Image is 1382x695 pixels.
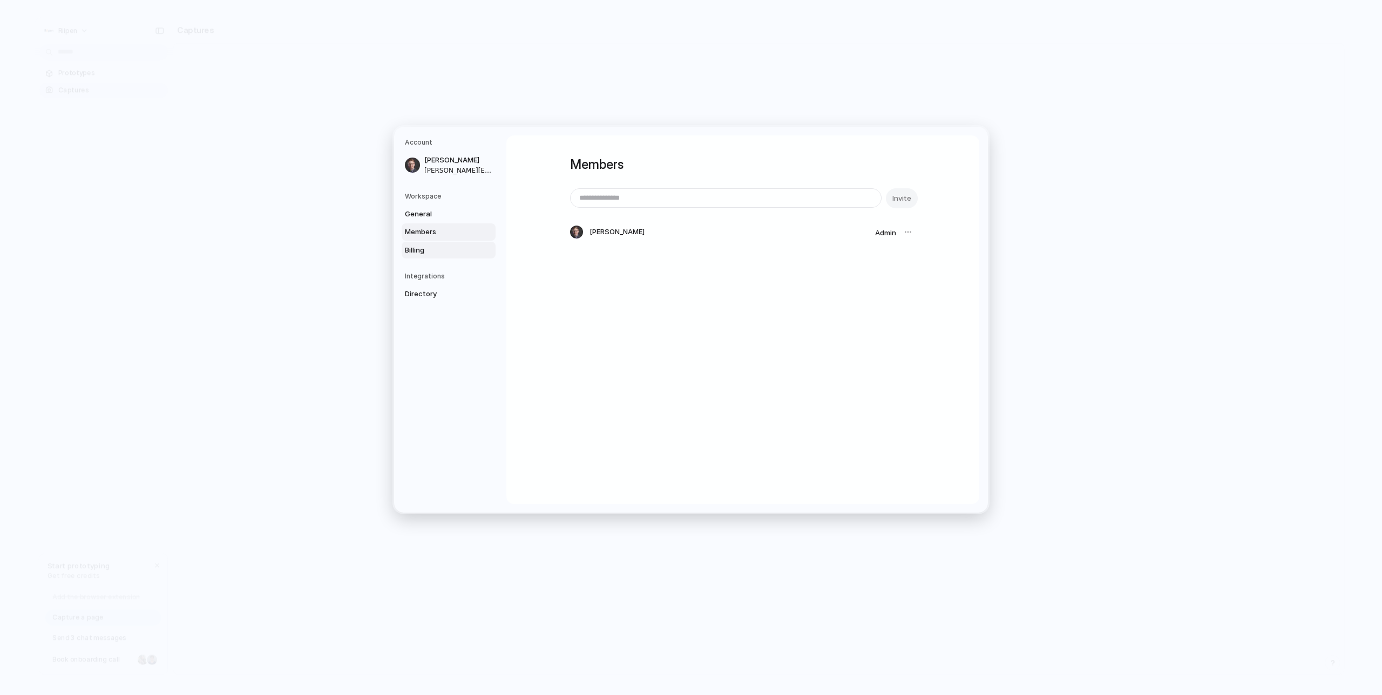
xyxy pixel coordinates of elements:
h5: Integrations [405,271,496,281]
span: Billing [405,244,474,255]
span: Admin [875,228,896,237]
span: [PERSON_NAME] [424,155,493,166]
span: Directory [405,289,474,299]
h5: Workspace [405,191,496,201]
span: General [405,208,474,219]
a: Directory [402,285,496,303]
a: [PERSON_NAME][PERSON_NAME][EMAIL_ADDRESS][PERSON_NAME][DOMAIN_NAME] [402,152,496,179]
a: General [402,205,496,222]
h5: Account [405,138,496,147]
a: Members [402,223,496,241]
span: [PERSON_NAME] [590,227,645,237]
span: Members [405,227,474,237]
a: Billing [402,241,496,258]
h1: Members [570,155,916,174]
span: [PERSON_NAME][EMAIL_ADDRESS][PERSON_NAME][DOMAIN_NAME] [424,165,493,175]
